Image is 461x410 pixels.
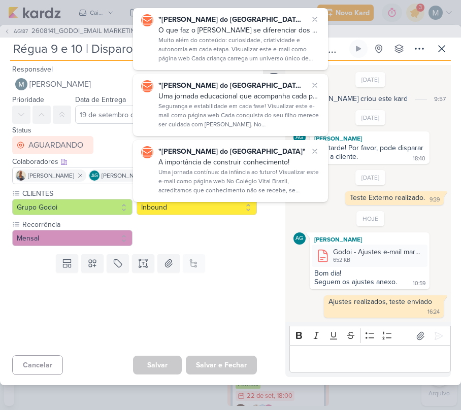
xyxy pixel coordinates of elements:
div: Aline Gimenez Graciano [293,131,306,144]
button: Mensal [12,230,133,246]
div: Muito além do conteúdo: curiosidade, criatividade e autonomia em cada etapa. Visualizar este e-ma... [158,36,320,64]
div: 16:24 [427,308,440,316]
div: 10:59 [413,280,425,288]
div: 18:40 [413,155,425,163]
span: [PERSON_NAME] [28,171,74,180]
p: AG [295,236,303,242]
button: Inbound [137,199,257,215]
div: Segurança e estabilidade em cada fase! Visualizar este e-mail como página web Cada conquista do s... [158,101,320,130]
span: 2608141_GODOI_EMAIL MARKETING_SETEMBRO [31,26,177,37]
div: Aline Gimenez Graciano [89,170,100,181]
div: [PERSON_NAME] [312,234,427,245]
label: Recorrência [21,219,133,230]
div: Godoi - Ajustes e-mail marketing 23-09.docx [312,245,427,266]
button: AGUARDANDO [12,136,93,154]
label: CLIENTES [21,188,133,199]
div: 9:39 [430,196,440,204]
button: Cancelar [12,355,63,375]
div: "[PERSON_NAME] do [GEOGRAPHIC_DATA][PERSON_NAME]" [158,80,320,91]
input: Kard Sem Título [10,40,347,58]
div: Seguem os ajustes anexo. [314,278,397,286]
label: Status [12,126,31,134]
div: A importância de construir conhecimento! [158,157,320,167]
div: Colaboradores [12,156,257,167]
div: Editor editing area: main [289,345,451,373]
span: [PERSON_NAME] [29,78,91,90]
div: O que faz o [PERSON_NAME] se diferenciar dos demais? [158,25,320,36]
span: AG187 [12,27,29,35]
img: Mariana Amorim [15,78,27,90]
div: Ajustes realizados, teste enviado [328,297,432,306]
div: "[PERSON_NAME] do [GEOGRAPHIC_DATA]" [158,146,320,157]
p: AG [295,135,303,141]
div: "[PERSON_NAME] do [GEOGRAPHIC_DATA][PERSON_NAME]" [158,14,320,25]
label: Responsável [12,65,53,74]
button: Grupo Godoi [12,199,133,215]
div: [PERSON_NAME] criou este kard [305,93,408,104]
div: 652 KB [333,256,421,264]
div: Bom dia! [314,269,425,278]
p: AG [91,174,98,179]
label: Data de Entrega [75,95,126,104]
div: Aline Gimenez Graciano [293,232,306,245]
div: 9:57 [434,94,446,104]
input: Select a date [75,106,257,124]
div: [PERSON_NAME] [312,133,427,144]
div: Godoi - Ajustes e-mail marketing 23-09.docx [333,247,421,257]
img: Iara Santos [16,170,26,181]
span: [PERSON_NAME] [102,171,148,180]
div: Ligar relógio [354,45,363,53]
div: Uma jornada educacional que acompanha cada passo do seu filho [158,91,320,101]
div: Teste Externo realizado. [350,193,425,202]
label: Prioridade [12,95,44,104]
button: [PERSON_NAME] [12,75,257,93]
div: Editor toolbar [289,326,451,346]
div: Boa tarde! Por favor, pode disparar para a cliente. [314,144,425,161]
div: AGUARDANDO [28,139,83,151]
div: Uma jornada contínua: da infância ao futuro! Visualizar este e-mail como página web No Colégio Vi... [158,167,320,196]
button: AG187 2608141_GODOI_EMAIL MARKETING_SETEMBRO [4,26,177,37]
